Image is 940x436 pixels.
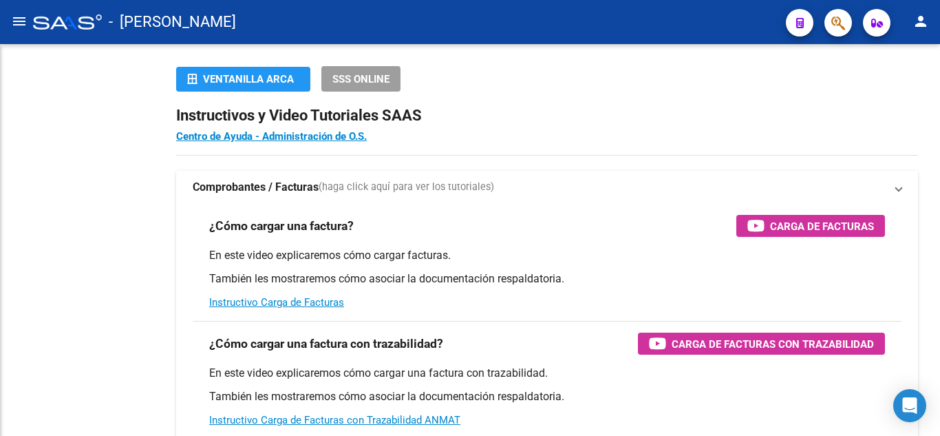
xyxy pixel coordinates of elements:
div: Open Intercom Messenger [893,389,926,422]
a: Instructivo Carga de Facturas con Trazabilidad ANMAT [209,414,460,426]
button: SSS ONLINE [321,66,400,92]
strong: Comprobantes / Facturas [193,180,319,195]
div: Ventanilla ARCA [187,67,299,92]
h3: ¿Cómo cargar una factura con trazabilidad? [209,334,443,353]
span: Carga de Facturas con Trazabilidad [672,335,874,353]
p: También les mostraremos cómo asociar la documentación respaldatoria. [209,389,885,404]
p: En este video explicaremos cómo cargar una factura con trazabilidad. [209,366,885,381]
mat-expansion-panel-header: Comprobantes / Facturas(haga click aquí para ver los tutoriales) [176,171,918,204]
button: Ventanilla ARCA [176,67,310,92]
a: Instructivo Carga de Facturas [209,296,344,309]
h2: Instructivos y Video Tutoriales SAAS [176,103,918,129]
a: Centro de Ayuda - Administración de O.S. [176,130,367,143]
span: Carga de Facturas [770,218,874,235]
button: Carga de Facturas con Trazabilidad [638,333,885,355]
mat-icon: person [912,13,929,30]
span: SSS ONLINE [332,73,389,85]
span: - [PERSON_NAME] [109,7,236,37]
h3: ¿Cómo cargar una factura? [209,216,354,236]
button: Carga de Facturas [736,215,885,237]
p: También les mostraremos cómo asociar la documentación respaldatoria. [209,271,885,287]
span: (haga click aquí para ver los tutoriales) [319,180,494,195]
p: En este video explicaremos cómo cargar facturas. [209,248,885,263]
mat-icon: menu [11,13,28,30]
